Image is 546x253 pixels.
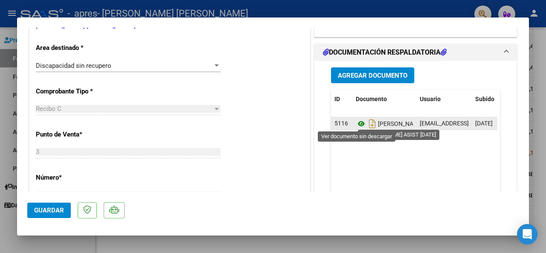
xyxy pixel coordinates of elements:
[334,96,340,102] span: ID
[314,61,517,238] div: DOCUMENTACIÓN RESPALDATORIA
[416,90,472,108] datatable-header-cell: Usuario
[420,96,441,102] span: Usuario
[36,87,116,96] p: Comprobante Tipo *
[36,43,116,53] p: Area destinado *
[356,96,387,102] span: Documento
[472,90,514,108] datatable-header-cell: Subido
[323,47,447,58] h1: DOCUMENTACIÓN RESPALDATORIA
[338,72,407,79] span: Agregar Documento
[36,130,116,140] p: Punto de Venta
[36,105,61,113] span: Recibo C
[475,96,494,102] span: Subido
[334,120,348,127] span: 5116
[352,90,416,108] datatable-header-cell: Documento
[475,120,493,127] span: [DATE]
[356,120,457,127] span: [PERSON_NAME] Asist [DATE]
[27,203,71,218] button: Guardar
[367,117,378,131] i: Descargar documento
[36,62,111,70] span: Discapacidad sin recupero
[331,90,352,108] datatable-header-cell: ID
[36,173,116,183] p: Número
[517,224,537,244] div: Open Intercom Messenger
[314,44,517,61] mat-expansion-panel-header: DOCUMENTACIÓN RESPALDATORIA
[34,206,64,214] span: Guardar
[331,67,414,83] button: Agregar Documento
